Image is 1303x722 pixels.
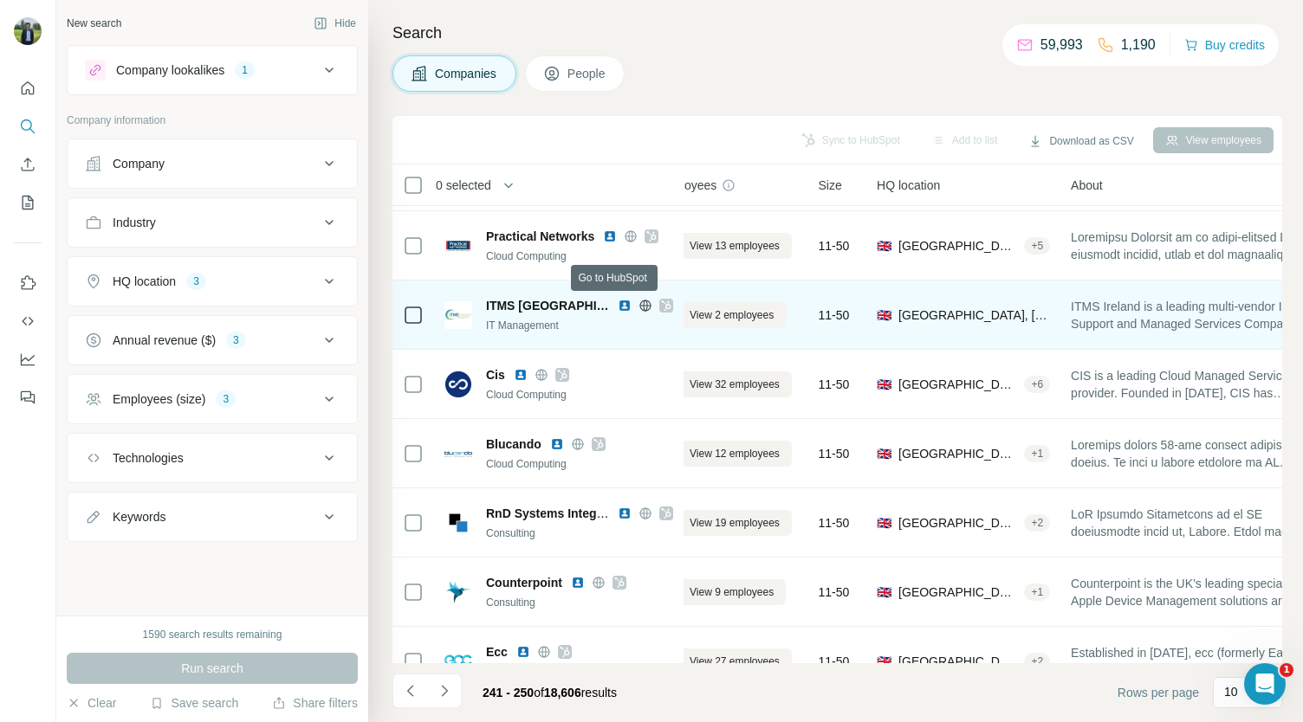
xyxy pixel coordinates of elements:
span: 🇬🇧 [877,514,891,532]
p: 1,190 [1121,35,1156,55]
span: View 19 employees [690,515,780,531]
button: Company lookalikes1 [68,49,357,91]
span: View 32 employees [690,377,780,392]
span: Cis [486,366,505,384]
img: Logo of Counterpoint [444,578,472,606]
button: Enrich CSV [14,149,42,180]
button: View 19 employees [657,510,792,536]
button: View 27 employees [657,648,792,674]
img: Logo of Ecc [444,648,472,675]
span: View 12 employees [690,446,780,461]
button: Feedback [14,382,42,413]
div: 3 [226,332,246,348]
button: Navigate to next page [427,674,462,708]
button: Company [68,143,357,184]
span: 11-50 [819,376,850,393]
button: Hide [301,10,368,36]
div: + 6 [1024,377,1050,392]
img: Logo of Blucando [444,440,472,467]
button: Keywords [68,496,357,538]
div: + 1 [1024,446,1050,461]
span: [GEOGRAPHIC_DATA], [GEOGRAPHIC_DATA]|[GEOGRAPHIC_DATA]|[GEOGRAPHIC_DATA] [898,306,1050,324]
div: HQ location [113,273,176,290]
span: RnD Systems Integration [486,506,630,520]
span: [GEOGRAPHIC_DATA] [898,514,1017,532]
span: [GEOGRAPHIC_DATA], [GEOGRAPHIC_DATA], [GEOGRAPHIC_DATA] [898,583,1017,601]
h4: Search [392,21,1282,45]
div: Consulting [486,595,673,610]
iframe: Intercom live chat [1244,663,1286,705]
img: Logo of ITMS Ireland [444,301,472,329]
div: 1 [235,62,255,78]
button: Clear [67,694,116,712]
span: View 2 employees [690,307,774,323]
p: 10 [1224,683,1238,700]
img: LinkedIn logo [550,437,564,451]
div: 1590 search results remaining [143,627,282,642]
span: 🇬🇧 [877,237,891,255]
img: Avatar [14,17,42,45]
button: View 32 employees [657,371,792,397]
div: IT Management [486,318,673,333]
button: View 2 employees [657,302,786,328]
span: 241 - 250 [483,686,534,699]
span: People [567,65,607,82]
span: 11-50 [819,653,850,670]
span: Companies [435,65,498,82]
div: Company lookalikes [116,61,224,79]
span: ITMS [GEOGRAPHIC_DATA] [486,297,609,314]
img: LinkedIn logo [603,229,617,243]
div: 3 [216,391,236,407]
button: Employees (size)3 [68,378,357,420]
span: HQ location [877,177,940,194]
p: Company information [67,113,358,128]
button: Save search [150,694,238,712]
button: Navigate to previous page [392,674,427,708]
img: LinkedIn logo [618,506,632,520]
button: Industry [68,202,357,243]
span: 11-50 [819,237,850,255]
img: LinkedIn logo [618,299,632,313]
button: View 13 employees [657,233,792,259]
span: 🇬🇧 [877,583,891,601]
button: Quick start [14,73,42,104]
p: 59,993 [1040,35,1083,55]
span: 11-50 [819,306,850,324]
span: Blucando [486,435,541,453]
span: Ecc [486,643,508,661]
img: LinkedIn logo [514,368,528,382]
div: New search [67,16,121,31]
img: Logo of Cis [444,371,472,398]
span: [GEOGRAPHIC_DATA] [898,237,1017,255]
span: Counterpoint [486,574,562,591]
span: View 13 employees [690,238,780,254]
span: 18,606 [544,686,581,699]
span: Practical Networks [486,228,594,245]
span: 11-50 [819,583,850,601]
span: 🇬🇧 [877,445,891,462]
span: About [1071,177,1103,194]
button: My lists [14,187,42,218]
button: View 9 employees [657,579,786,605]
span: [GEOGRAPHIC_DATA], [GEOGRAPHIC_DATA], [GEOGRAPHIC_DATA] [898,376,1017,393]
img: Logo of RnD Systems Integration [444,509,472,537]
div: Annual revenue ($) [113,332,216,349]
span: View 27 employees [690,654,780,669]
span: 🇬🇧 [877,376,891,393]
span: results [483,686,617,699]
div: Industry [113,214,156,231]
span: [GEOGRAPHIC_DATA], [GEOGRAPHIC_DATA], [GEOGRAPHIC_DATA] [898,653,1017,670]
img: LinkedIn logo [571,576,585,590]
div: Cloud Computing [486,387,673,403]
div: Cloud Computing [486,248,673,264]
div: Cloud Computing [486,456,673,472]
img: LinkedIn logo [516,645,530,659]
button: Technologies [68,437,357,479]
span: Employees [657,177,716,194]
div: Keywords [113,508,165,525]
div: + 5 [1024,238,1050,254]
button: HQ location3 [68,261,357,302]
span: Rows per page [1118,684,1199,701]
span: 11-50 [819,514,850,532]
div: Technologies [113,449,184,467]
